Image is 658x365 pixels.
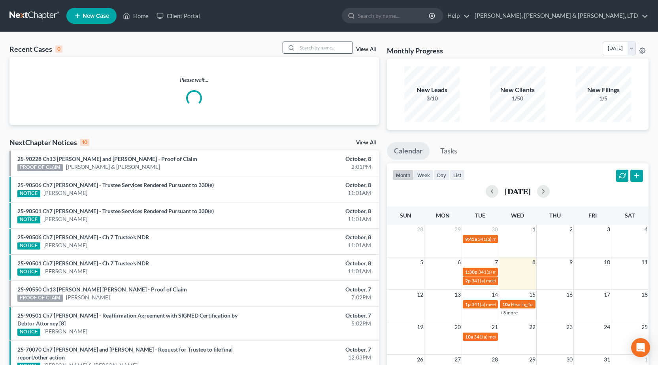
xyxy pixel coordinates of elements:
div: October, 8 [258,259,371,267]
a: 25-90501 Ch7 [PERSON_NAME] - Reaffirmation Agreement with SIGNED Certification by Debtor Attorney... [17,312,238,327]
a: 25-90228 Ch13 [PERSON_NAME] and [PERSON_NAME] - Proof of Claim [17,155,197,162]
span: 10a [502,301,510,307]
span: 25 [641,322,649,332]
span: 27 [454,355,462,364]
div: 1/5 [576,95,631,102]
h2: [DATE] [505,187,531,195]
span: 28 [491,355,499,364]
div: NOTICE [17,329,40,336]
div: PROOF OF CLAIM [17,164,63,171]
span: Thu [549,212,561,219]
div: October, 8 [258,207,371,215]
span: 30 [566,355,573,364]
a: [PERSON_NAME] [43,241,87,249]
span: New Case [83,13,109,19]
div: NOTICE [17,242,40,250]
span: Sat [625,212,635,219]
a: 25-90506 Ch7 [PERSON_NAME] - Ch 7 Trustee's NDR [17,234,149,240]
div: October, 8 [258,233,371,241]
div: October, 7 [258,286,371,293]
div: NOTICE [17,216,40,223]
a: Home [119,9,153,23]
button: month [392,170,414,180]
a: [PERSON_NAME] [43,215,87,223]
span: 21 [491,322,499,332]
span: Fri [588,212,597,219]
span: Hearing for [PERSON_NAME] [511,301,573,307]
span: 23 [566,322,573,332]
a: 25-90501 Ch7 [PERSON_NAME] - Trustee Services Rendered Pursuant to 330(e) [17,208,214,214]
a: Client Portal [153,9,204,23]
span: 341(a) meeting for [PERSON_NAME] [471,278,548,284]
a: [PERSON_NAME] [66,293,110,301]
a: [PERSON_NAME] & [PERSON_NAME] [66,163,160,171]
span: 17 [603,290,611,299]
span: 10a [465,334,473,340]
span: 1p [465,301,471,307]
span: 4 [644,225,649,234]
div: 5:02PM [258,320,371,327]
span: 2p [465,278,471,284]
a: [PERSON_NAME] [43,189,87,197]
span: 20 [454,322,462,332]
a: [PERSON_NAME] [43,267,87,275]
div: 11:01AM [258,241,371,249]
span: Tue [475,212,485,219]
div: October, 8 [258,155,371,163]
span: 15 [528,290,536,299]
div: October, 8 [258,181,371,189]
span: 1 [532,225,536,234]
span: 12 [416,290,424,299]
span: 30 [491,225,499,234]
a: Tasks [433,142,464,160]
span: 6 [457,257,462,267]
div: 2:01PM [258,163,371,171]
a: View All [356,140,376,146]
div: 1/50 [490,95,545,102]
span: 31 [603,355,611,364]
div: 3/10 [404,95,460,102]
button: list [450,170,465,180]
div: 0 [55,45,62,53]
span: 19 [416,322,424,332]
span: 24 [603,322,611,332]
a: 25-90550 Ch13 [PERSON_NAME] [PERSON_NAME] - Proof of Claim [17,286,187,293]
div: Open Intercom Messenger [631,338,650,357]
div: New Clients [490,85,545,95]
span: 1 [644,355,649,364]
span: 341(a) meeting for [PERSON_NAME] [478,269,554,275]
span: 13 [454,290,462,299]
span: 7 [494,257,499,267]
div: NextChapter Notices [9,138,89,147]
div: New Filings [576,85,631,95]
div: 11:01AM [258,267,371,275]
span: 10 [603,257,611,267]
span: 5 [419,257,424,267]
a: Help [443,9,470,23]
span: 8 [532,257,536,267]
span: 28 [416,225,424,234]
div: 7:02PM [258,293,371,301]
button: day [434,170,450,180]
span: 1:30p [465,269,477,275]
button: week [414,170,434,180]
div: PROOF OF CLAIM [17,295,63,302]
div: 11:01AM [258,215,371,223]
span: 2 [569,225,573,234]
span: Mon [436,212,450,219]
span: 341(a) meeting for [PERSON_NAME] [478,236,554,242]
a: 25-70070 Ch7 [PERSON_NAME] and [PERSON_NAME] - Request for Trustee to file final report/other action [17,346,233,361]
a: View All [356,47,376,52]
div: 12:03PM [258,354,371,361]
h3: Monthly Progress [387,46,443,55]
a: [PERSON_NAME], [PERSON_NAME] & [PERSON_NAME], LTD [471,9,648,23]
span: Sun [400,212,411,219]
a: 25-90501 Ch7 [PERSON_NAME] - Ch 7 Trustee's NDR [17,260,149,267]
span: 9:45a [465,236,477,242]
a: Calendar [387,142,430,160]
div: October, 7 [258,312,371,320]
span: 9 [569,257,573,267]
span: 341(a) meeting for [PERSON_NAME] & [PERSON_NAME] [471,301,590,307]
div: New Leads [404,85,460,95]
p: Please wait... [9,76,379,84]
